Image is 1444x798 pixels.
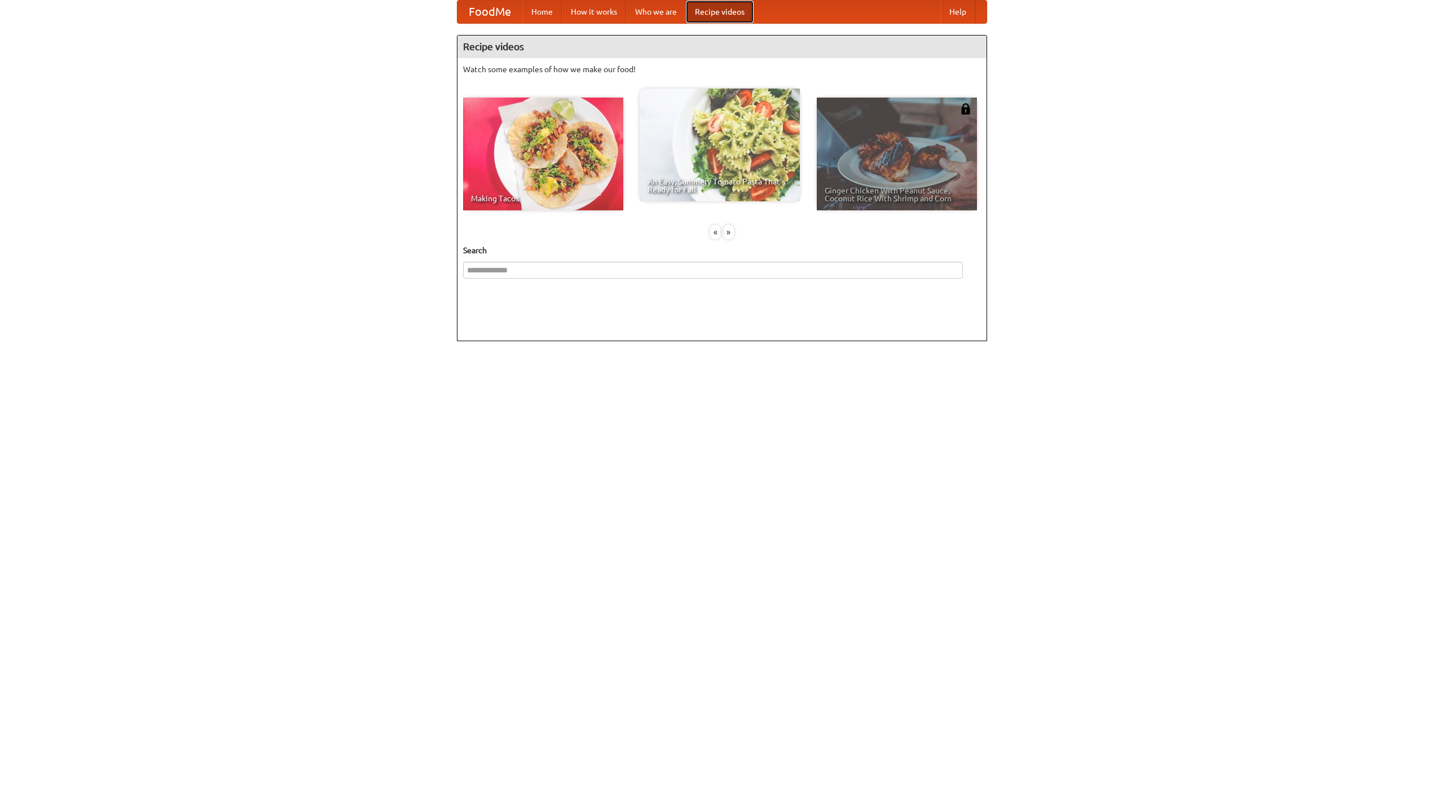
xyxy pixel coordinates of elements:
img: 483408.png [960,103,971,114]
a: Recipe videos [686,1,754,23]
a: FoodMe [457,1,522,23]
div: » [724,225,734,239]
span: Making Tacos [471,195,615,202]
h5: Search [463,245,981,256]
a: An Easy, Summery Tomato Pasta That's Ready for Fall [640,89,800,201]
a: How it works [562,1,626,23]
div: « [710,225,720,239]
h4: Recipe videos [457,36,987,58]
span: An Easy, Summery Tomato Pasta That's Ready for Fall [648,178,792,193]
a: Home [522,1,562,23]
a: Making Tacos [463,98,623,210]
a: Who we are [626,1,686,23]
p: Watch some examples of how we make our food! [463,64,981,75]
a: Help [940,1,975,23]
